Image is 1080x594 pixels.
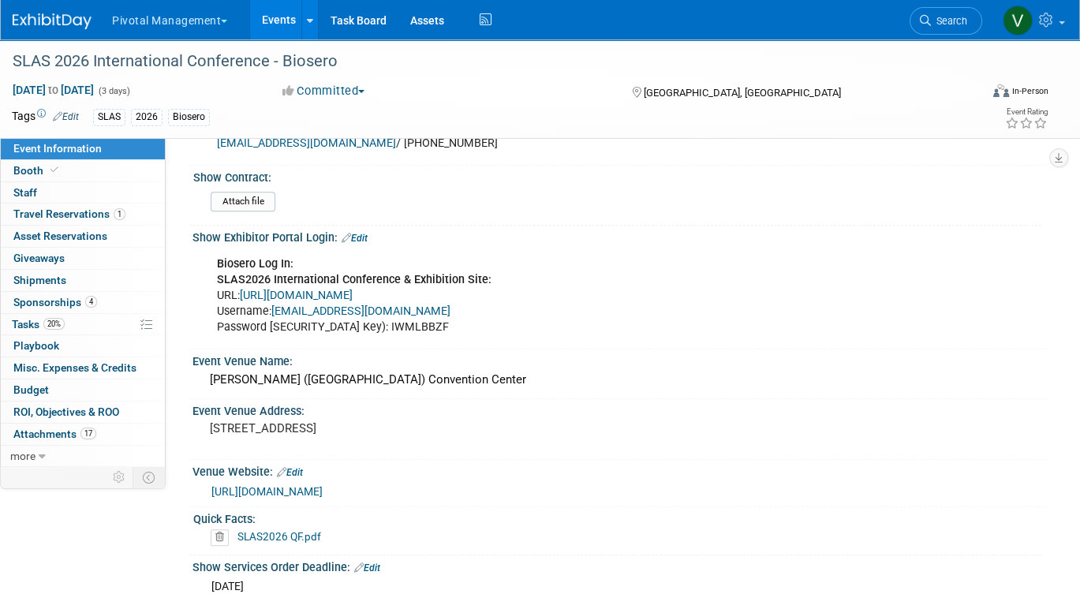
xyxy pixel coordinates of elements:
[1,248,165,269] a: Giveaways
[217,136,396,150] a: [EMAIL_ADDRESS][DOMAIN_NAME]
[354,562,380,573] a: Edit
[13,339,59,352] span: Playbook
[1,357,165,379] a: Misc. Expenses & Credits
[13,252,65,264] span: Giveaways
[1,204,165,225] a: Travel Reservations1
[12,83,95,97] span: [DATE] [DATE]
[1,182,165,204] a: Staff
[13,186,37,199] span: Staff
[210,421,532,435] pre: [STREET_ADDRESS]
[12,318,65,331] span: Tasks
[114,208,125,220] span: 1
[80,428,96,439] span: 17
[342,233,368,244] a: Edit
[43,318,65,330] span: 20%
[13,361,136,374] span: Misc. Expenses & Credits
[13,230,107,242] span: Asset Reservations
[277,467,303,478] a: Edit
[12,108,79,126] td: Tags
[192,349,1048,369] div: Event Venue Name:
[1,226,165,247] a: Asset Reservations
[1,160,165,181] a: Booth
[192,460,1048,480] div: Venue Website:
[895,82,1048,106] div: Event Format
[97,86,130,96] span: (3 days)
[211,485,323,498] a: [URL][DOMAIN_NAME]
[10,450,36,462] span: more
[13,142,102,155] span: Event Information
[217,257,293,271] b: Biosero Log In:
[53,111,79,122] a: Edit
[271,304,450,318] a: [EMAIL_ADDRESS][DOMAIN_NAME]
[1,379,165,401] a: Budget
[13,274,66,286] span: Shipments
[106,467,133,488] td: Personalize Event Tab Strip
[13,383,49,396] span: Budget
[204,368,1037,392] div: [PERSON_NAME] ([GEOGRAPHIC_DATA]) Convention Center
[193,166,1041,185] div: Show Contract:
[1,270,165,291] a: Shipments
[1,138,165,159] a: Event Information
[13,405,119,418] span: ROI, Objectives & ROO
[13,164,62,177] span: Booth
[131,109,163,125] div: 2026
[1,446,165,467] a: more
[193,507,1041,527] div: Quick Facts:
[240,289,353,302] a: [URL][DOMAIN_NAME]
[993,84,1009,97] img: Format-Inperson.png
[168,109,210,125] div: Biosero
[7,47,960,76] div: SLAS 2026 International Conference - Biosero
[211,580,244,592] span: [DATE]
[1005,108,1048,116] div: Event Rating
[1003,6,1033,35] img: Valerie Weld
[13,13,92,29] img: ExhibitDay
[50,166,58,174] i: Booth reservation complete
[1,292,165,313] a: Sponsorships4
[644,87,841,99] span: [GEOGRAPHIC_DATA], [GEOGRAPHIC_DATA]
[206,248,882,343] div: URL: Username: Password [SECURITY_DATA] Key): IWMLBBZF
[1,335,165,357] a: Playbook
[46,84,61,96] span: to
[192,226,1048,246] div: Show Exhibitor Portal Login:
[192,555,1048,576] div: Show Services Order Deadline:
[277,83,371,99] button: Committed
[1,314,165,335] a: Tasks20%
[192,399,1048,419] div: Event Venue Address:
[931,15,967,27] span: Search
[13,428,96,440] span: Attachments
[1,402,165,423] a: ROI, Objectives & ROO
[93,109,125,125] div: SLAS
[13,296,97,308] span: Sponsorships
[211,532,235,543] a: Delete attachment?
[13,207,125,220] span: Travel Reservations
[85,296,97,308] span: 4
[237,530,321,543] a: SLAS2026 QF.pdf
[1011,85,1048,97] div: In-Person
[217,273,491,286] b: SLAS2026 International Conference & Exhibition Site:
[910,7,982,35] a: Search
[1,424,165,445] a: Attachments17
[133,467,166,488] td: Toggle Event Tabs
